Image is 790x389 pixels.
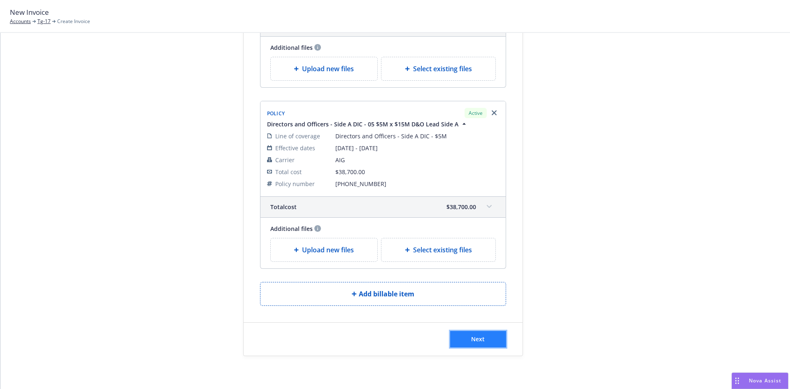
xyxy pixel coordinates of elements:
[335,168,365,176] span: $38,700.00
[732,373,742,389] div: Drag to move
[275,179,315,188] span: Policy number
[732,373,788,389] button: Nova Assist
[270,57,378,81] div: Upload new files
[260,197,506,217] div: Totalcost$38,700.00
[270,238,378,262] div: Upload new files
[413,64,472,74] span: Select existing files
[302,245,354,255] span: Upload new files
[335,179,499,188] span: [PHONE_NUMBER]
[267,120,458,128] span: Directors and Officers - Side A DIC - 05 $5M x $15M D&O Lead Side A
[471,335,485,343] span: Next
[275,132,320,140] span: Line of coverage
[446,203,476,211] span: $38,700.00
[275,156,295,164] span: Carrier
[489,108,499,118] a: Remove browser
[335,156,499,164] span: AIG
[270,43,313,52] span: Additional files
[270,203,297,211] span: Total cost
[10,7,49,18] span: New Invoice
[270,224,313,233] span: Additional files
[335,144,499,152] span: [DATE] - [DATE]
[359,289,414,299] span: Add billable item
[37,18,51,25] a: Tg-17
[267,110,285,117] span: Policy
[302,64,354,74] span: Upload new files
[335,132,499,140] span: Directors and Officers - Side A DIC - $5M
[413,245,472,255] span: Select existing files
[267,120,468,128] button: Directors and Officers - Side A DIC - 05 $5M x $15M D&O Lead Side A
[260,282,506,306] button: Add billable item
[381,238,496,262] div: Select existing files
[381,57,496,81] div: Select existing files
[465,108,487,118] div: Active
[450,331,506,347] button: Next
[57,18,90,25] span: Create Invoice
[275,144,315,152] span: Effective dates
[275,168,302,176] span: Total cost
[749,377,781,384] span: Nova Assist
[10,18,31,25] a: Accounts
